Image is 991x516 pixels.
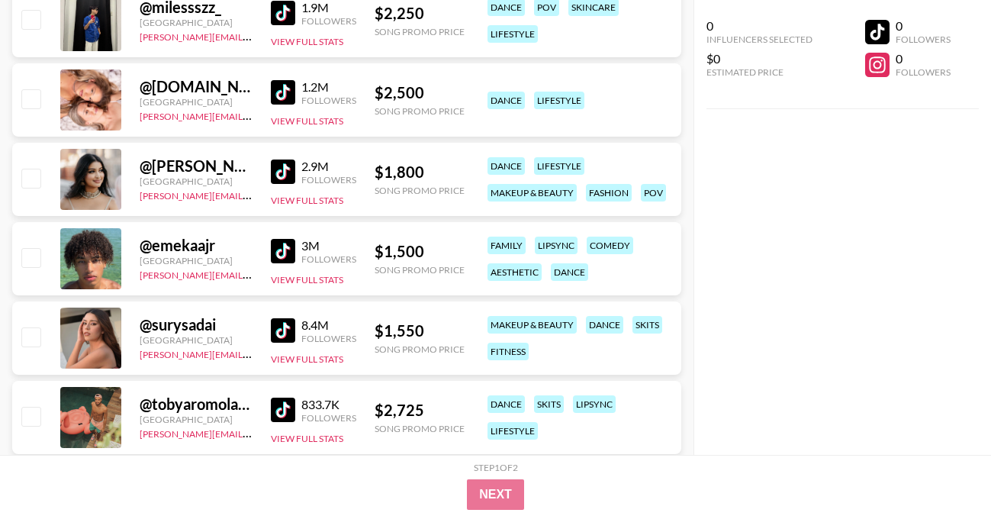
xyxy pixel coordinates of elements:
[915,440,973,498] iframe: Drift Widget Chat Controller
[140,156,253,176] div: @ [PERSON_NAME].reghuram
[535,237,578,254] div: lipsync
[487,343,529,360] div: fitness
[375,423,465,434] div: Song Promo Price
[896,66,951,78] div: Followers
[271,433,343,444] button: View Full Stats
[896,34,951,45] div: Followers
[632,316,662,334] div: skits
[375,26,465,37] div: Song Promo Price
[375,105,465,117] div: Song Promo Price
[706,18,812,34] div: 0
[271,398,295,422] img: TikTok
[140,425,365,440] a: [PERSON_NAME][EMAIL_ADDRESS][DOMAIN_NAME]
[140,187,365,202] a: [PERSON_NAME][EMAIL_ADDRESS][DOMAIN_NAME]
[140,395,253,414] div: @ tobyaromolaran
[271,239,295,263] img: TikTok
[301,159,356,174] div: 2.9M
[375,185,465,196] div: Song Promo Price
[896,51,951,66] div: 0
[301,412,356,424] div: Followers
[140,28,438,43] a: [PERSON_NAME][EMAIL_ADDRESS][PERSON_NAME][DOMAIN_NAME]
[706,66,812,78] div: Estimated Price
[896,18,951,34] div: 0
[140,17,253,28] div: [GEOGRAPHIC_DATA]
[487,237,526,254] div: family
[271,36,343,47] button: View Full Stats
[487,316,577,334] div: makeup & beauty
[271,1,295,25] img: TikTok
[140,255,253,266] div: [GEOGRAPHIC_DATA]
[140,334,253,346] div: [GEOGRAPHIC_DATA]
[301,15,356,27] div: Followers
[534,395,564,413] div: skits
[301,318,356,333] div: 8.4M
[271,80,295,105] img: TikTok
[641,184,666,202] div: pov
[271,160,295,184] img: TikTok
[271,353,343,365] button: View Full Stats
[301,333,356,344] div: Followers
[140,236,253,255] div: @ emekaajr
[551,263,588,281] div: dance
[487,395,525,413] div: dance
[301,253,356,265] div: Followers
[301,174,356,185] div: Followers
[534,157,584,175] div: lifestyle
[301,95,356,106] div: Followers
[487,422,538,440] div: lifestyle
[301,79,356,95] div: 1.2M
[140,77,253,96] div: @ [DOMAIN_NAME]
[587,237,633,254] div: comedy
[140,266,365,281] a: [PERSON_NAME][EMAIL_ADDRESS][DOMAIN_NAME]
[301,397,356,412] div: 833.7K
[140,315,253,334] div: @ surysadai
[487,92,525,109] div: dance
[375,163,465,182] div: $ 1,800
[271,274,343,285] button: View Full Stats
[271,195,343,206] button: View Full Stats
[140,176,253,187] div: [GEOGRAPHIC_DATA]
[375,264,465,276] div: Song Promo Price
[487,184,577,202] div: makeup & beauty
[487,25,538,43] div: lifestyle
[706,51,812,66] div: $0
[586,316,623,334] div: dance
[271,115,343,127] button: View Full Stats
[706,34,812,45] div: Influencers Selected
[140,108,438,122] a: [PERSON_NAME][EMAIL_ADDRESS][PERSON_NAME][DOMAIN_NAME]
[271,318,295,343] img: TikTok
[487,263,542,281] div: aesthetic
[375,4,465,23] div: $ 2,250
[573,395,616,413] div: lipsync
[375,401,465,420] div: $ 2,725
[375,321,465,340] div: $ 1,550
[586,184,632,202] div: fashion
[375,83,465,102] div: $ 2,500
[140,346,365,360] a: [PERSON_NAME][EMAIL_ADDRESS][DOMAIN_NAME]
[140,414,253,425] div: [GEOGRAPHIC_DATA]
[375,343,465,355] div: Song Promo Price
[534,92,584,109] div: lifestyle
[474,462,518,473] div: Step 1 of 2
[140,96,253,108] div: [GEOGRAPHIC_DATA]
[487,157,525,175] div: dance
[375,242,465,261] div: $ 1,500
[467,479,524,510] button: Next
[301,238,356,253] div: 3M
